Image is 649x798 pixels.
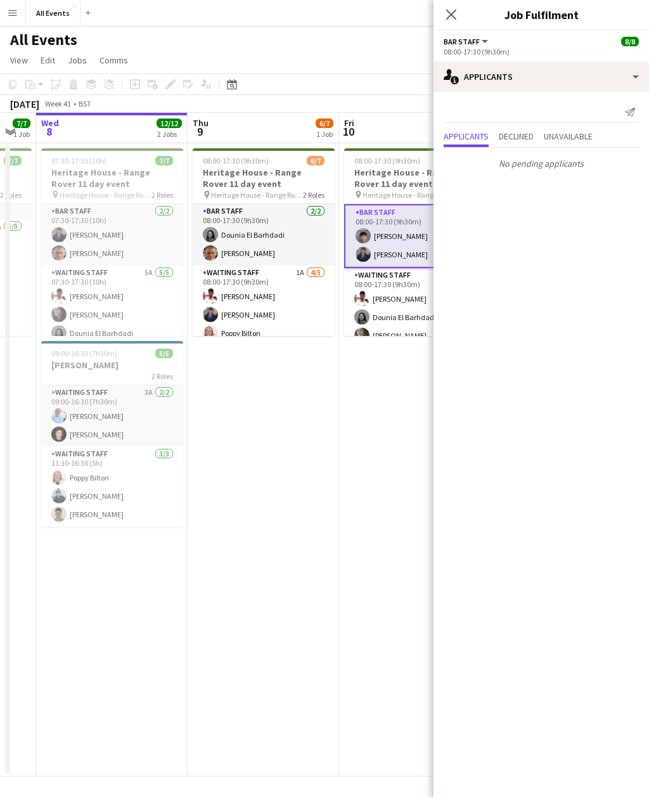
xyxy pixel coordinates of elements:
span: 09:00-16:30 (7h30m) [51,349,117,358]
app-card-role: Waiting Staff3/311:30-16:30 (5h)Poppy Bilton[PERSON_NAME][PERSON_NAME] [41,447,183,527]
span: 7/7 [13,119,30,128]
h3: [PERSON_NAME] [41,359,183,371]
span: 6/7 [316,119,333,128]
div: 08:00-17:30 (9h30m) [444,47,639,56]
a: Edit [35,52,60,68]
span: 2 Roles [151,371,173,381]
span: 8 [39,124,59,139]
div: 1 Job [316,129,333,139]
div: 2 Jobs [157,129,181,139]
span: Thu [193,117,209,129]
app-card-role: Bar Staff2/207:30-17:30 (10h)[PERSON_NAME][PERSON_NAME] [41,204,183,266]
span: 08:00-17:30 (9h30m) [354,156,420,165]
h3: Heritage House - Range Rover 11 day event [41,167,183,190]
span: 12/12 [157,119,182,128]
app-job-card: 08:00-17:30 (9h30m)6/7Heritage House - Range Rover 11 day event Heritage House - Range Rover 11 d... [193,148,335,336]
a: Jobs [63,52,92,68]
span: Declined [499,132,534,141]
span: 2 Roles [303,190,324,200]
span: 9 [191,124,209,139]
span: 5/5 [155,349,173,358]
div: BST [79,99,91,108]
p: No pending applicants [434,153,649,174]
span: 7/7 [155,156,173,165]
span: 2 Roles [151,190,173,200]
span: Wed [41,117,59,129]
span: Heritage House - Range Rover 11 day event [60,190,151,200]
a: View [5,52,33,68]
app-card-role: Waiting Staff3A2/209:00-16:30 (7h30m)[PERSON_NAME][PERSON_NAME] [41,385,183,447]
app-card-role: Bar Staff2/208:00-17:30 (9h30m)Dounia El Barhdadi[PERSON_NAME] [193,204,335,266]
h3: Heritage House - Range Rover 11 day event [344,167,486,190]
div: [DATE] [10,98,39,110]
span: 08:00-17:30 (9h30m) [203,156,269,165]
app-job-card: 08:00-17:30 (9h30m)8/8Heritage House - Range Rover 11 day event Heritage House - Range Rover 11 d... [344,148,486,336]
button: Bar Staff [444,37,490,46]
span: Jobs [68,55,87,66]
span: Week 41 [42,99,74,108]
span: 07:30-17:30 (10h) [51,156,106,165]
app-card-role: Bar Staff1A2/208:00-17:30 (9h30m)[PERSON_NAME][PERSON_NAME] [344,204,486,268]
button: All Events [26,1,80,25]
span: 6/7 [307,156,324,165]
span: Heritage House - Range Rover 11 day event [363,190,454,200]
span: 7/7 [4,156,22,165]
span: Comms [100,55,128,66]
h1: All Events [10,30,77,49]
app-job-card: 09:00-16:30 (7h30m)5/5[PERSON_NAME]2 RolesWaiting Staff3A2/209:00-16:30 (7h30m)[PERSON_NAME][PERS... [41,341,183,527]
span: Applicants [444,132,489,141]
h3: Job Fulfilment [434,6,649,23]
app-card-role: Waiting Staff5A5/507:30-17:30 (10h)[PERSON_NAME][PERSON_NAME]Dounia El Barhdadi [41,266,183,382]
app-card-role: Waiting Staff3A6/608:00-17:30 (9h30m)[PERSON_NAME]Dounia El Barhdadi[PERSON_NAME] [344,268,486,403]
div: Applicants [434,61,649,92]
span: 10 [342,124,354,139]
app-card-role: Waiting Staff1A4/508:00-17:30 (9h30m)[PERSON_NAME][PERSON_NAME]Poppy Bilton [193,266,335,382]
span: View [10,55,28,66]
span: Bar Staff [444,37,480,46]
h3: Heritage House - Range Rover 11 day event [193,167,335,190]
app-job-card: 07:30-17:30 (10h)7/7Heritage House - Range Rover 11 day event Heritage House - Range Rover 11 day... [41,148,183,336]
span: Unavailable [544,132,593,141]
span: Edit [41,55,55,66]
span: 8/8 [621,37,639,46]
div: 1 Job [13,129,30,139]
span: Fri [344,117,354,129]
a: Comms [94,52,133,68]
span: Heritage House - Range Rover 11 day event [211,190,303,200]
